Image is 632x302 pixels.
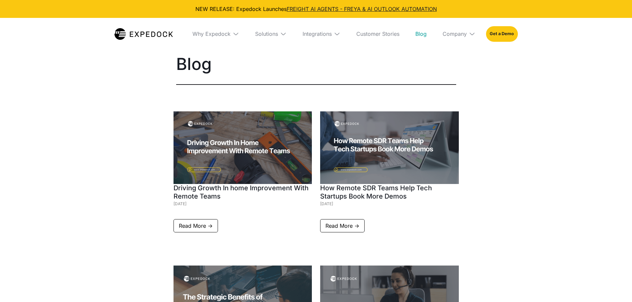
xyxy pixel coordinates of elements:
a: Read More -> [320,219,365,232]
div: [DATE] [320,201,459,207]
a: Blog [410,18,432,50]
div: NEW RELEASE: Expedock Launches [5,5,627,13]
a: Customer Stories [351,18,405,50]
a: Get a Demo [486,26,518,41]
h1: Driving Growth In home Improvement With Remote Teams [174,184,312,201]
div: Solutions [255,30,278,37]
a: FREIGHT AI AGENTS - FREYA & AI OUTLOOK AUTOMATION [287,6,437,12]
h1: How Remote SDR Teams Help Tech Startups Book More Demos [320,184,459,201]
div: Why Expedock [192,30,231,37]
div: [DATE] [174,201,312,207]
a: Read More -> [174,219,218,232]
h1: Blog [176,56,456,72]
div: Integrations [303,30,332,37]
div: Company [443,30,467,37]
